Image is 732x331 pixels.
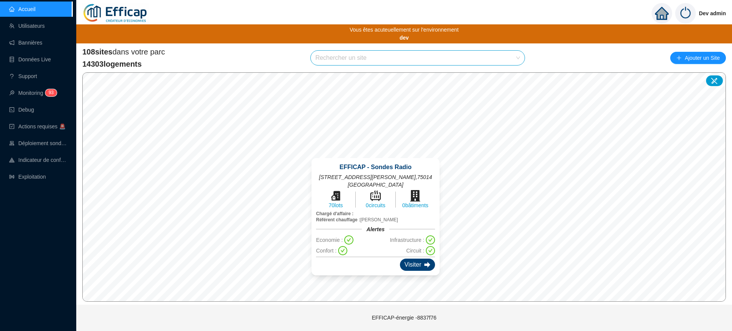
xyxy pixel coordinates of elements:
div: Alertes [362,225,389,233]
span: check-circle [426,246,435,255]
span: Dev admin [699,1,726,26]
span: home [655,6,669,20]
div: Vous êtes acuteuellement sur l'environnement [76,24,732,43]
a: slidersExploitation [9,174,46,180]
span: EFFICAP-énergie - 8837f76 [372,315,437,321]
span: Référent chauffage : [316,217,360,222]
span: Circuit : [406,247,424,254]
a: monitorMonitoring93 [9,90,55,96]
button: Ajouter un Site [670,52,726,64]
span: dans votre parc [82,46,165,57]
span: 9 [48,90,51,95]
div: Visiter [400,259,435,271]
b: dev [400,34,409,42]
span: Economie : [316,236,343,244]
span: 14303 logements [82,59,165,69]
a: codeDebug [9,107,34,113]
span: check-circle [344,235,353,245]
span: 0 bâtiments [402,201,429,209]
a: homeAccueil [9,6,35,12]
sup: 93 [45,89,56,96]
canvas: Map [83,73,726,301]
span: check-circle [426,235,435,245]
span: [STREET_ADDRESS][PERSON_NAME] , 75014 [GEOGRAPHIC_DATA] [316,173,435,189]
a: notificationBannières [9,40,42,46]
img: power [675,3,696,24]
a: databaseDonnées Live [9,56,51,62]
span: [PERSON_NAME] [316,217,435,223]
span: check-square [9,124,14,129]
span: 108 sites [82,48,112,56]
span: check-circle [338,246,347,255]
span: Actions requises 🚨 [18,123,66,130]
a: teamUtilisateurs [9,23,45,29]
span: Confort : [316,247,337,254]
span: Infrastructure : [390,236,424,244]
a: clusterDéploiement sondes [9,140,67,146]
a: questionSupport [9,73,37,79]
span: 3 [51,90,54,95]
span: Chargé d'affaire : [316,211,353,216]
span: 0 circuits [366,201,385,209]
span: plus [676,55,682,61]
span: Ajouter un Site [685,53,720,63]
a: heat-mapIndicateur de confort [9,157,67,163]
span: EFFICAP - Sondes Radio [339,163,411,172]
span: 70 lots [329,201,343,209]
